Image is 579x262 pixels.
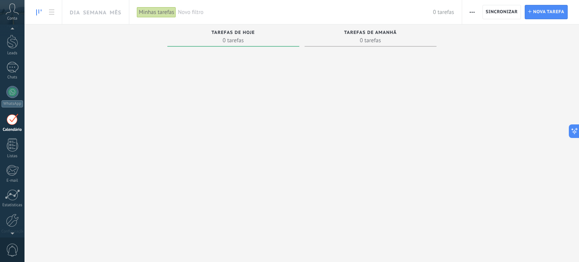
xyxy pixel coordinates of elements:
span: 0 tarefas [308,37,433,44]
div: Tarefas de amanhã [308,30,433,37]
span: Tarefas de hoje [211,30,255,35]
span: Novo filtro [178,9,433,16]
span: 0 tarefas [433,9,454,16]
span: Tarefas de amanhã [344,30,397,35]
div: Listas [2,154,23,159]
button: Mais [467,5,478,19]
div: Chats [2,75,23,80]
span: 0 tarefas [171,37,296,44]
div: WhatsApp [2,100,23,107]
div: Minhas tarefas [137,7,176,18]
div: Leads [2,51,23,56]
div: E-mail [2,178,23,183]
div: Calendário [2,127,23,132]
span: Conta [7,16,17,21]
div: Tarefas de hoje [171,30,296,37]
span: Nova tarefa [533,5,564,19]
div: Estatísticas [2,203,23,208]
a: Lista de tarefas [45,5,58,20]
button: Sincronizar [482,5,521,19]
span: Sincronizar [486,10,518,14]
a: Quadro de tarefas [32,5,45,20]
button: Nova tarefa [525,5,568,19]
